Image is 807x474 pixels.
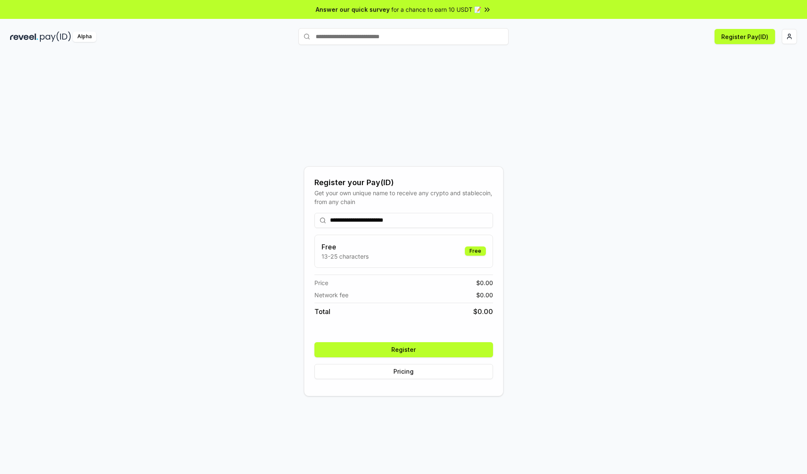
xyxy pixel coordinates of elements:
[465,246,486,256] div: Free
[314,342,493,357] button: Register
[314,364,493,379] button: Pricing
[40,31,71,42] img: pay_id
[10,31,38,42] img: reveel_dark
[476,291,493,299] span: $ 0.00
[73,31,96,42] div: Alpha
[314,278,328,287] span: Price
[316,5,390,14] span: Answer our quick survey
[476,278,493,287] span: $ 0.00
[391,5,481,14] span: for a chance to earn 10 USDT 📝
[314,306,330,317] span: Total
[715,29,775,44] button: Register Pay(ID)
[314,291,348,299] span: Network fee
[322,242,369,252] h3: Free
[473,306,493,317] span: $ 0.00
[314,177,493,189] div: Register your Pay(ID)
[314,189,493,206] div: Get your own unique name to receive any crypto and stablecoin, from any chain
[322,252,369,261] p: 13-25 characters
